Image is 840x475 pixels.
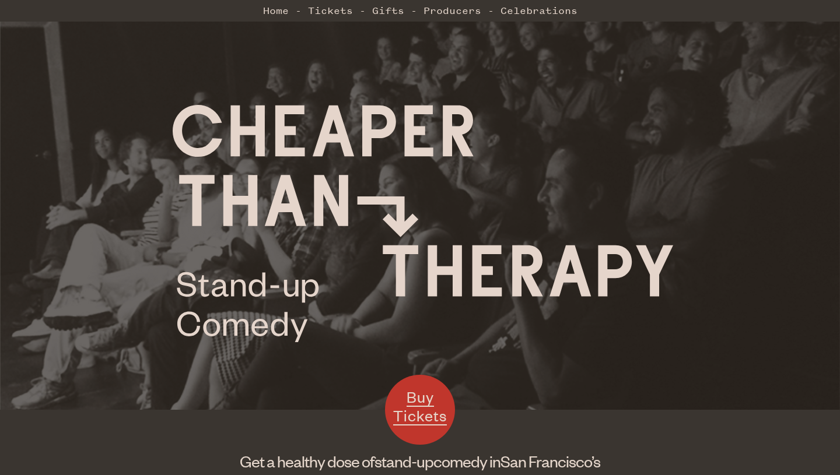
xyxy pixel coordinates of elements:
a: Buy Tickets [385,375,455,445]
span: San Francisco’s [501,451,600,471]
img: Cheaper Than Therapy logo [173,105,673,342]
span: stand-up [374,451,433,471]
span: Buy Tickets [393,387,447,425]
